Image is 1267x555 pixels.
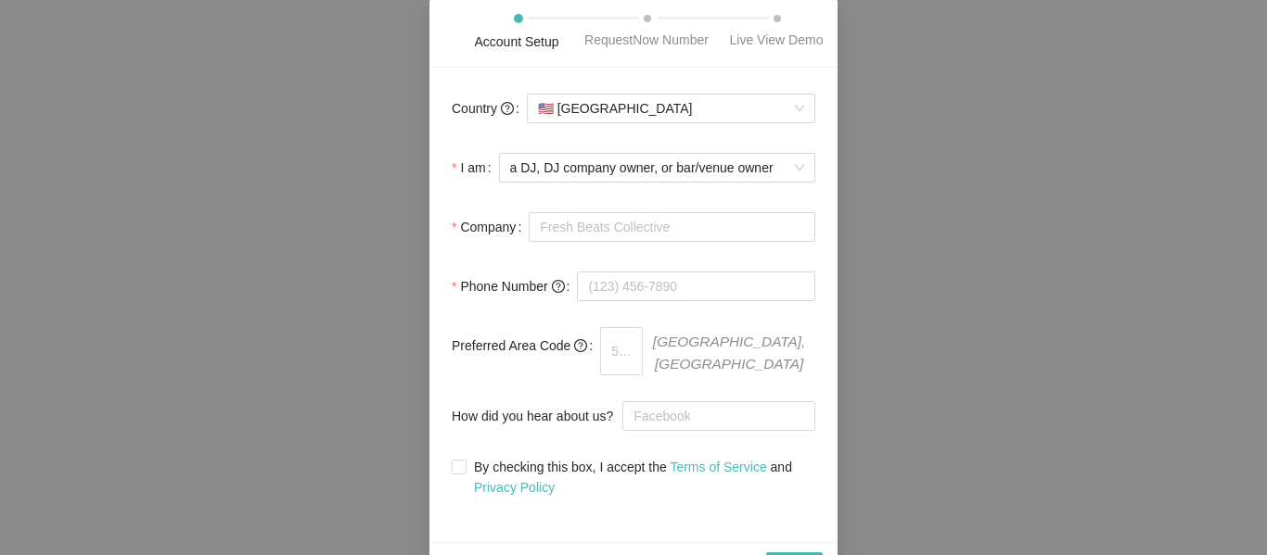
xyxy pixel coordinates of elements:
a: Privacy Policy [474,480,555,495]
span: Country [452,98,514,119]
div: Live View Demo [730,30,824,50]
span: Phone Number [460,276,564,296]
label: Company [452,208,529,246]
span: Preferred Area Code [452,335,587,356]
input: (123) 456-7890 [577,271,815,301]
span: question-circle [574,339,587,352]
input: 510 [600,327,643,375]
input: Company [529,212,815,242]
div: RequestNow Number [584,30,709,50]
label: I am [452,149,499,186]
a: Terms of Service [670,460,766,474]
label: How did you hear about us? [452,397,622,435]
input: How did you hear about us? [622,401,815,431]
span: question-circle [552,280,565,293]
span: a DJ, DJ company owner, or bar/venue owner [510,154,804,182]
span: question-circle [501,102,514,115]
span: [GEOGRAPHIC_DATA] [538,95,804,122]
div: Account Setup [474,32,558,52]
span: [GEOGRAPHIC_DATA], [GEOGRAPHIC_DATA] [643,327,815,375]
span: By checking this box, I accept the and [467,457,815,498]
span: 🇺🇸 [538,101,554,116]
